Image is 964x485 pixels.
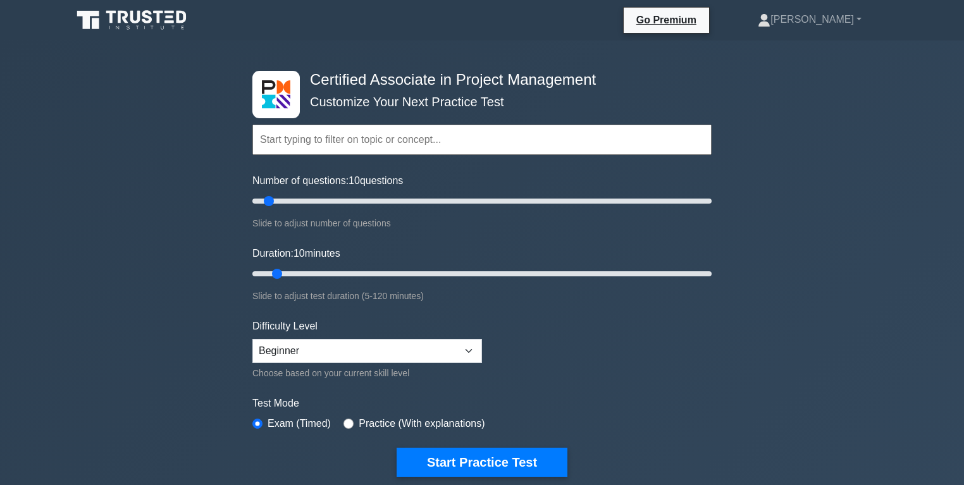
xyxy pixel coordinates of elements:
label: Number of questions: questions [252,173,403,188]
label: Exam (Timed) [268,416,331,431]
span: 10 [294,248,305,259]
button: Start Practice Test [397,448,567,477]
label: Practice (With explanations) [359,416,485,431]
a: Go Premium [629,12,704,28]
div: Slide to adjust test duration (5-120 minutes) [252,288,712,304]
label: Duration: minutes [252,246,340,261]
label: Test Mode [252,396,712,411]
label: Difficulty Level [252,319,318,334]
div: Slide to adjust number of questions [252,216,712,231]
span: 10 [349,175,360,186]
h4: Certified Associate in Project Management [305,71,650,89]
input: Start typing to filter on topic or concept... [252,125,712,155]
a: [PERSON_NAME] [727,7,892,32]
div: Choose based on your current skill level [252,365,482,381]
